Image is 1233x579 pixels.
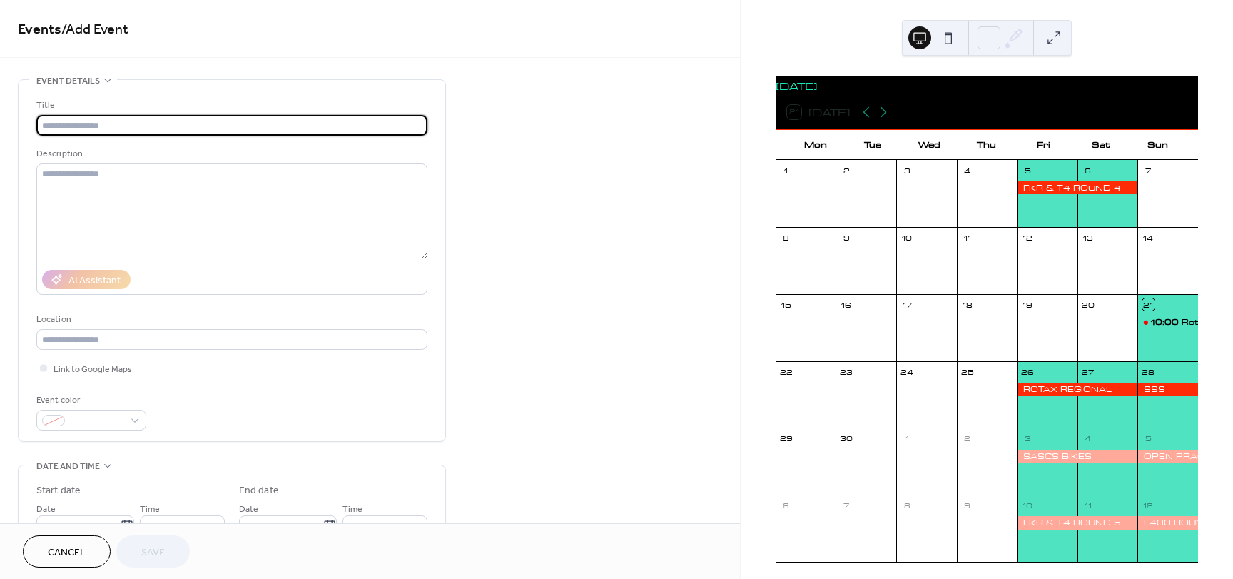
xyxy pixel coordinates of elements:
div: SASCS BIKES [1017,450,1137,463]
div: 9 [961,500,973,512]
div: 19 [1022,298,1034,311]
div: Event color [36,393,143,408]
button: Cancel [23,535,111,568]
div: 4 [961,164,973,176]
div: 12 [1142,500,1155,512]
div: Sun [1130,130,1187,159]
div: ROTAX REGIONAL [1017,383,1137,396]
div: 6 [780,500,792,512]
div: 18 [961,298,973,311]
div: Tue [844,130,901,159]
span: / Add Event [61,16,128,44]
div: Title [36,98,425,113]
div: Mon [787,130,844,159]
span: Time [140,502,160,517]
div: 2 [961,433,973,445]
div: Sat [1072,130,1130,159]
div: 29 [780,433,792,445]
div: 30 [841,433,853,445]
span: Date [239,502,258,517]
div: 8 [780,231,792,243]
div: 1 [901,433,913,445]
div: [DATE] [776,76,1198,95]
span: Time [342,502,362,517]
div: 10 [1022,500,1034,512]
span: 10:00 [1151,316,1182,328]
div: 14 [1142,231,1155,243]
div: 3 [1022,433,1034,445]
div: 11 [1082,500,1094,512]
div: FKR & T4 ROUND 5 [1017,516,1137,529]
div: 6 [1082,164,1094,176]
span: Cancel [48,545,86,560]
div: SSS [1137,383,1198,396]
div: 27 [1082,366,1094,378]
div: 23 [841,366,853,378]
div: 8 [901,500,913,512]
div: Description [36,146,425,161]
div: 10 [901,231,913,243]
span: Link to Google Maps [54,362,132,377]
div: 13 [1082,231,1094,243]
div: 11 [961,231,973,243]
div: End date [239,483,279,498]
div: 26 [1022,366,1034,378]
span: Date and time [36,459,100,474]
div: 20 [1082,298,1094,311]
div: 4 [1082,433,1094,445]
div: F400 ROUND 8 [1137,516,1198,529]
div: 25 [961,366,973,378]
div: Location [36,312,425,327]
div: OPEN PRACTICE KARTING [1137,450,1198,463]
a: Events [18,16,61,44]
div: 28 [1142,366,1155,378]
div: Start date [36,483,81,498]
div: 15 [780,298,792,311]
div: Rotax Practice [1137,316,1198,328]
div: Thu [958,130,1015,159]
div: 3 [901,164,913,176]
span: Date [36,502,56,517]
div: FKR & T4 ROUND 4 [1017,181,1137,194]
div: 7 [841,500,853,512]
div: 9 [841,231,853,243]
div: 2 [841,164,853,176]
div: 24 [901,366,913,378]
div: 1 [780,164,792,176]
div: 21 [1142,298,1155,311]
div: 7 [1142,164,1155,176]
div: 17 [901,298,913,311]
div: Fri [1015,130,1072,159]
div: 12 [1022,231,1034,243]
div: 22 [780,366,792,378]
div: Wed [901,130,958,159]
div: 16 [841,298,853,311]
span: Event details [36,74,100,89]
div: 5 [1142,433,1155,445]
div: 5 [1022,164,1034,176]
